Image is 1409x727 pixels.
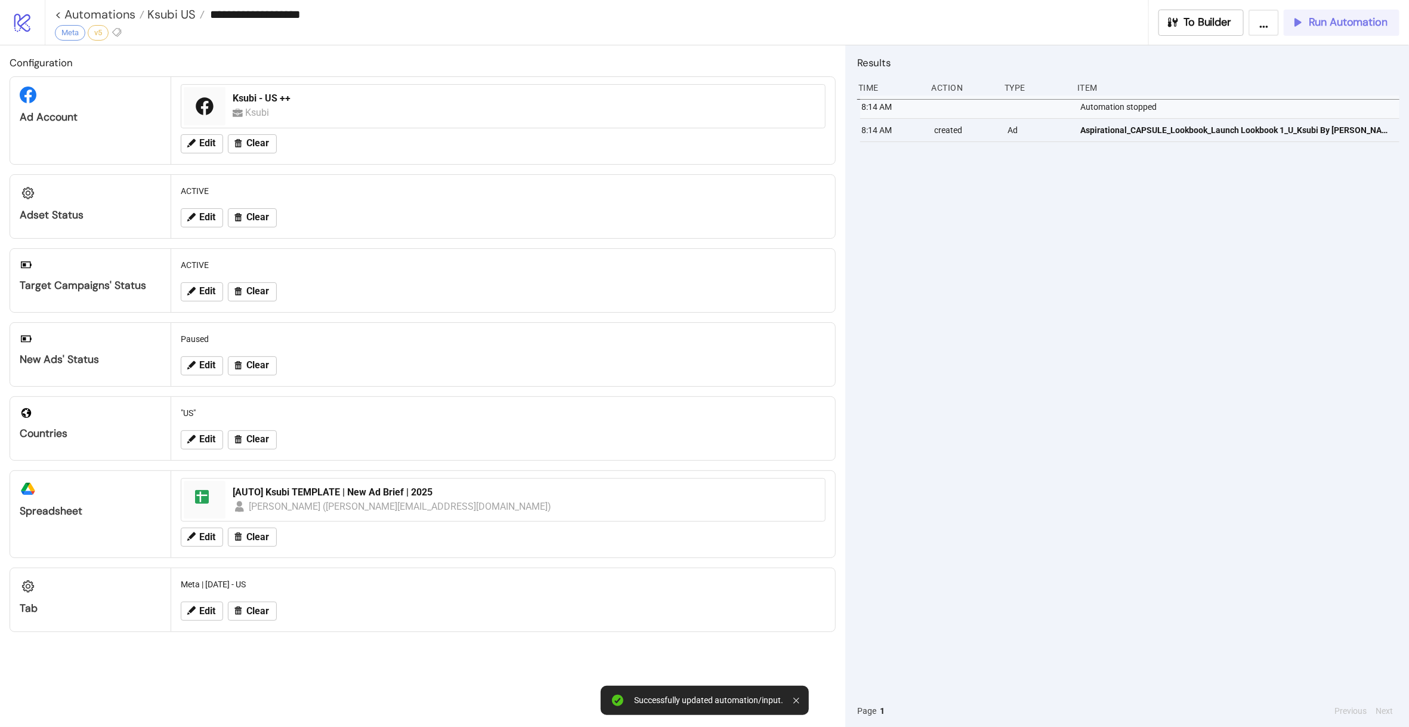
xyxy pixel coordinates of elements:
[228,356,277,375] button: Clear
[176,254,830,276] div: ACTIVE
[199,138,215,149] span: Edit
[1284,10,1399,36] button: Run Automation
[860,119,925,141] div: 8:14 AM
[88,25,109,41] div: v5
[1006,119,1071,141] div: Ad
[55,25,85,41] div: Meta
[228,528,277,547] button: Clear
[10,55,836,70] h2: Configuration
[931,76,995,99] div: Action
[181,602,223,621] button: Edit
[246,212,269,223] span: Clear
[1331,704,1370,717] button: Previous
[176,328,830,350] div: Paused
[1003,76,1068,99] div: Type
[857,704,876,717] span: Page
[228,208,277,227] button: Clear
[199,360,215,371] span: Edit
[176,402,830,424] div: "US"
[20,602,161,615] div: Tab
[1373,704,1397,717] button: Next
[245,105,273,120] div: Ksubi
[20,353,161,366] div: New Ads' Status
[635,695,784,706] div: Successfully updated automation/input.
[1184,16,1232,29] span: To Builder
[20,504,161,518] div: Spreadsheet
[1076,76,1399,99] div: Item
[228,602,277,621] button: Clear
[20,208,161,222] div: Adset Status
[55,8,144,20] a: < Automations
[246,532,269,543] span: Clear
[20,110,161,124] div: Ad Account
[176,573,830,596] div: Meta | [DATE] - US
[1309,16,1388,29] span: Run Automation
[857,76,922,99] div: Time
[1158,10,1244,36] button: To Builder
[246,606,269,617] span: Clear
[199,532,215,543] span: Edit
[20,279,161,292] div: Target Campaigns' Status
[857,55,1399,70] h2: Results
[181,208,223,227] button: Edit
[860,96,925,118] div: 8:14 AM
[1249,10,1279,36] button: ...
[199,434,215,445] span: Edit
[144,7,196,22] span: Ksubi US
[228,134,277,153] button: Clear
[199,606,215,617] span: Edit
[934,119,998,141] div: created
[181,356,223,375] button: Edit
[233,486,818,499] div: [AUTO] Ksubi TEMPLATE | New Ad Brief | 2025
[228,282,277,301] button: Clear
[20,427,161,440] div: Countries
[181,134,223,153] button: Edit
[181,528,223,547] button: Edit
[1079,96,1402,118] div: Automation stopped
[1080,119,1394,141] a: Aspirational_CAPSULE_Lookbook_Launch Lookbook 1_U_Ksubi By [PERSON_NAME] - Image_20250923_US
[1080,124,1394,137] span: Aspirational_CAPSULE_Lookbook_Launch Lookbook 1_U_Ksubi By [PERSON_NAME] - Image_20250923_US
[246,434,269,445] span: Clear
[233,92,818,105] div: Ksubi - US ++
[144,8,205,20] a: Ksubi US
[176,180,830,202] div: ACTIVE
[876,704,888,717] button: 1
[246,360,269,371] span: Clear
[181,430,223,449] button: Edit
[246,138,269,149] span: Clear
[181,282,223,301] button: Edit
[228,430,277,449] button: Clear
[246,286,269,297] span: Clear
[249,499,552,514] div: [PERSON_NAME] ([PERSON_NAME][EMAIL_ADDRESS][DOMAIN_NAME])
[199,212,215,223] span: Edit
[199,286,215,297] span: Edit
